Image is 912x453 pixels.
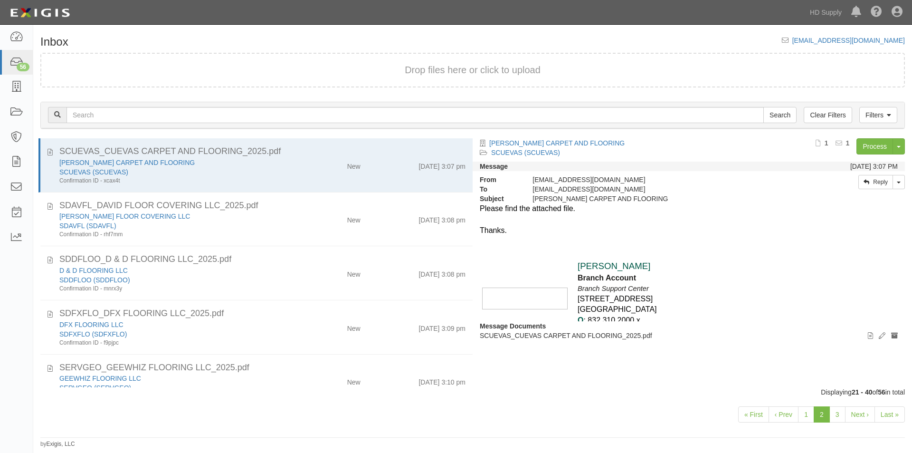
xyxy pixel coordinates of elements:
[578,285,649,292] i: Branch Support Center
[859,107,897,123] a: Filters
[852,388,873,396] b: 21 - 40
[59,320,290,329] div: DFX FLOORING LLC
[525,184,789,194] div: agreement-r9jpan@hdsupply.complianz.com
[59,329,290,339] div: SDFXFLO (SDFXFLO)
[59,276,130,284] a: SDDFLOO (SDDFLOO)
[418,374,465,387] div: [DATE] 3:10 pm
[763,107,797,123] input: Search
[868,333,873,339] i: View
[418,320,465,333] div: [DATE] 3:09 pm
[805,3,846,22] a: HD Supply
[480,163,508,170] strong: Message
[480,322,546,330] strong: Message Documents
[59,383,290,393] div: SERVGEO (SERVGEO)
[879,333,885,339] i: Edit document
[850,162,898,171] div: [DATE] 3:07 PM
[829,406,845,423] a: 3
[491,149,560,156] a: SCUEVAS (SCUEVAS)
[59,145,465,158] div: SCUEVAS_CUEVAS CARPET AND FLOORING_2025.pdf
[473,184,525,194] strong: To
[33,387,912,397] div: Displaying of in total
[891,333,898,339] i: Archive document
[59,168,128,176] a: SCUEVAS (SCUEVAS)
[578,274,636,282] b: Branch Account
[525,175,789,184] div: [EMAIL_ADDRESS][DOMAIN_NAME]
[59,362,465,374] div: SERVGEO_GEEWHIZ FLOORING LLC_2025.pdf
[418,158,465,171] div: [DATE] 3:07 pm
[59,330,127,338] a: SDFXFLO (SDFXFLO)
[59,177,290,185] div: Confirmation ID - xcax4t
[59,167,290,177] div: SCUEVAS (SCUEVAS)
[59,275,290,285] div: SDDFLOO (SDDFLOO)
[480,225,898,236] div: Thanks.
[845,406,875,423] a: Next ›
[7,4,73,21] img: logo-5460c22ac91f19d4615b14bd174203de0afe785f0fc80cf4dbbc73dc1793850b.png
[59,267,128,274] a: D & D FLOORING LLC
[769,406,798,423] a: ‹ Prev
[525,194,789,203] div: CUEVAS CARPET AND FLOORING
[59,339,290,347] div: Confirmation ID - f9pjpc
[473,194,525,203] strong: Subject
[418,212,465,225] div: [DATE] 3:08 pm
[798,406,814,423] a: 1
[578,316,640,335] span: : 832.310.2000 x 2025
[59,222,116,230] a: SDAVFL (SDAVFL)
[59,374,290,383] div: GEEWHIZ FLOORING LLC
[405,63,541,77] button: Drop files here or click to upload
[825,139,828,147] b: 1
[40,36,68,48] h1: Inbox
[347,158,361,171] div: New
[40,440,75,448] small: by
[858,175,893,189] a: Reply
[846,139,850,147] b: 1
[473,175,525,184] strong: From
[59,308,465,320] div: SDFXFLO_DFX FLOORING LLC_2025.pdf
[489,139,625,147] a: [PERSON_NAME] CARPET AND FLOORING
[578,261,650,271] span: [PERSON_NAME]
[59,212,190,220] a: [PERSON_NAME] FLOOR COVERING LLC
[17,63,29,71] div: 56
[59,321,123,328] a: DFX FLOORING LLC
[738,406,769,423] a: « First
[347,320,361,333] div: New
[578,295,653,303] span: [STREET_ADDRESS]
[878,388,885,396] b: 56
[59,253,465,266] div: SDDFLOO_D & D FLOORING LLC_2025.pdf
[59,221,290,231] div: SDAVFL (SDAVFL)
[578,305,657,313] span: [GEOGRAPHIC_DATA]
[59,200,465,212] div: SDAVFL_DAVID FLOOR COVERING LLC_2025.pdf
[59,375,141,382] a: GEEWHIZ FLOORING LLC
[59,231,290,239] div: Confirmation ID - rhf7mm
[578,316,583,324] b: O
[856,138,893,154] a: Process
[871,7,882,18] i: Help Center - Complianz
[480,203,898,214] div: Please find the attached file.
[47,441,75,447] a: Exigis, LLC
[59,159,195,166] a: [PERSON_NAME] CARPET AND FLOORING
[347,266,361,279] div: New
[59,285,290,293] div: Confirmation ID - mnrx3y
[874,406,905,423] a: Last »
[59,212,290,221] div: DAVID FLOOR COVERING LLC
[480,331,898,340] p: SCUEVAS_CUEVAS CARPET AND FLOORING_2025.pdf
[66,107,764,123] input: Search
[347,212,361,225] div: New
[804,107,852,123] a: Clear Filters
[59,158,290,167] div: CUEVAS CARPET AND FLOORING
[59,384,131,392] a: SERVGEO (SERVGEO)
[814,406,830,423] a: 2
[418,266,465,279] div: [DATE] 3:08 pm
[792,37,905,44] a: [EMAIL_ADDRESS][DOMAIN_NAME]
[59,266,290,275] div: D & D FLOORING LLC
[347,374,361,387] div: New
